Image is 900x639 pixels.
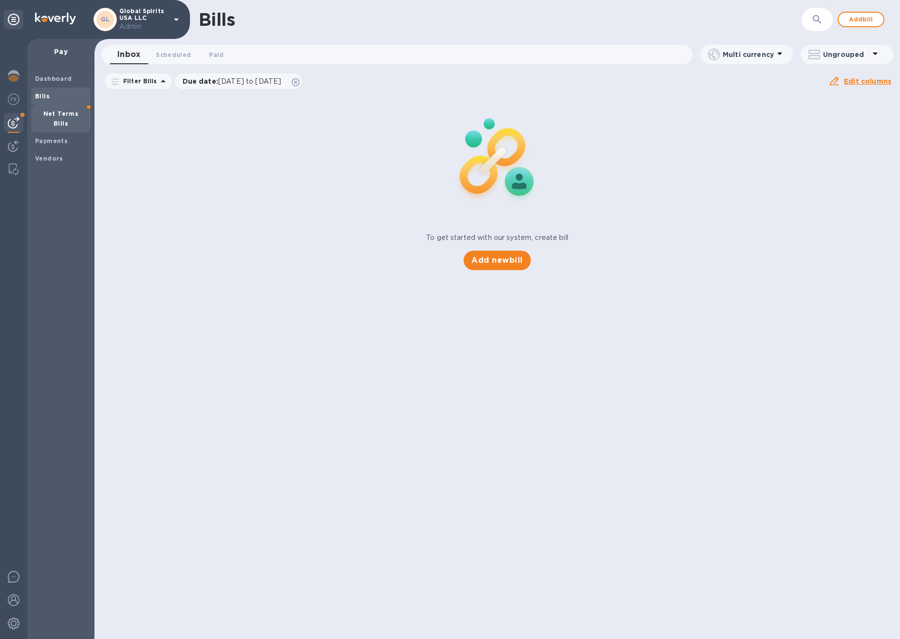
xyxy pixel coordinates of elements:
[117,48,140,61] span: Inbox
[119,8,168,32] p: Global Spirits USA LLC
[35,92,50,100] b: Bills
[844,77,891,85] u: Edit columns
[183,76,286,86] p: Due date :
[464,251,530,270] button: Add newbill
[119,21,168,32] p: Admin
[723,50,774,59] p: Multi currency
[426,233,568,243] p: To get started with our system, create bill
[199,9,235,30] h1: Bills
[175,73,302,89] div: Due date:[DATE] to [DATE]
[35,155,63,162] b: Vendors
[4,10,23,29] div: Unpin categories
[156,50,191,60] span: Scheduled
[35,13,76,24] img: Logo
[209,50,224,60] span: Paid
[471,255,523,266] span: Add new bill
[119,77,157,85] p: Filter Bills
[101,16,110,23] b: GL
[35,137,68,145] b: Payments
[35,47,87,56] p: Pay
[43,110,79,127] b: Net Terms Bills
[218,77,281,85] span: [DATE] to [DATE]
[8,93,19,105] img: Foreign exchange
[35,75,72,82] b: Dashboard
[823,50,869,59] p: Ungrouped
[838,12,884,27] button: Addbill
[846,14,876,25] span: Add bill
